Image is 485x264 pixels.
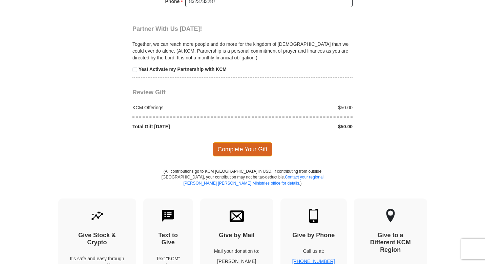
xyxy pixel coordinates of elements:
strong: Yes! Activate my Partnership with KCM [139,67,227,72]
img: other-region [386,209,395,223]
span: Partner With Us [DATE]! [132,25,202,32]
p: Mail your donation to: [212,248,261,254]
p: Together, we can reach more people and do more for the kingdom of [DEMOGRAPHIC_DATA] than we coul... [132,41,353,61]
h4: Give Stock & Crypto [70,232,124,246]
div: KCM Offerings [129,104,243,111]
div: $50.00 [242,123,356,130]
p: Call us at: [292,248,335,254]
a: [PHONE_NUMBER] [292,259,335,264]
img: envelope.svg [230,209,244,223]
h4: Give by Phone [292,232,335,239]
img: text-to-give.svg [161,209,175,223]
span: Review Gift [132,89,166,96]
div: Total Gift [DATE] [129,123,243,130]
p: (All contributions go to KCM [GEOGRAPHIC_DATA] in USD. If contributing from outside [GEOGRAPHIC_D... [161,169,324,198]
span: Complete Your Gift [213,142,273,156]
div: $50.00 [242,104,356,111]
a: Contact your regional [PERSON_NAME] [PERSON_NAME] Ministries office for details. [183,175,323,185]
h4: Text to Give [155,232,182,246]
h4: Give to a Different KCM Region [366,232,415,254]
img: mobile.svg [307,209,321,223]
img: give-by-stock.svg [90,209,104,223]
h4: Give by Mail [212,232,261,239]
